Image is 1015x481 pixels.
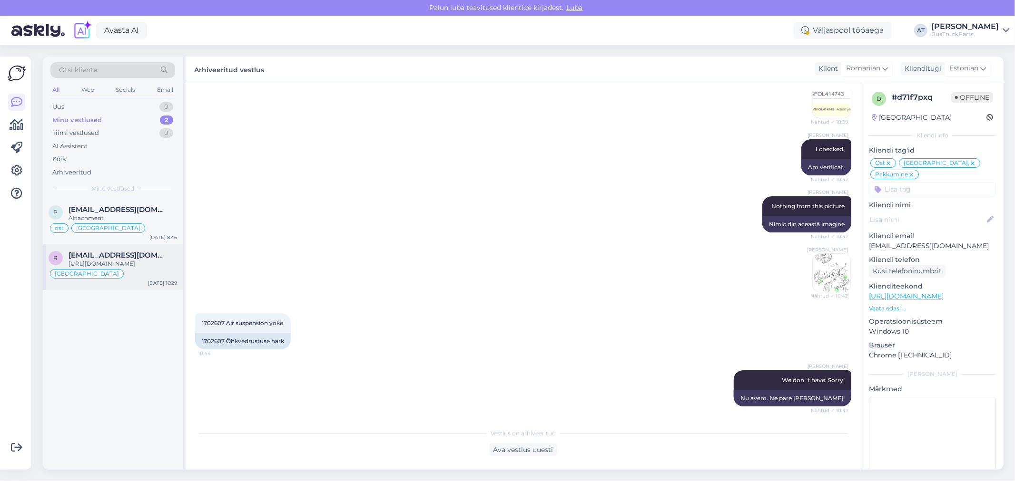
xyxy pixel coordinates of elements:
div: Küsi telefoninumbrit [869,265,946,278]
div: [DATE] 8:46 [149,234,177,241]
div: BusTruckParts [931,30,999,38]
span: p [54,209,58,216]
div: Nu avem. Ne pare [PERSON_NAME]! [734,390,851,406]
div: Tiimi vestlused [52,128,99,138]
div: AT [914,24,927,37]
div: Minu vestlused [52,115,102,125]
span: I checked. [816,145,845,153]
p: Brauser [869,340,996,350]
p: Kliendi telefon [869,255,996,265]
span: [GEOGRAPHIC_DATA], [904,160,969,166]
p: Kliendi email [869,231,996,241]
span: Nähtud ✓ 10:47 [811,407,848,414]
img: Attachment [813,254,851,292]
p: [EMAIL_ADDRESS][DOMAIN_NAME] [869,241,996,251]
span: Nähtud ✓ 10:42 [811,176,848,183]
p: Kliendi nimi [869,200,996,210]
div: [DATE] 16:29 [148,279,177,287]
span: [GEOGRAPHIC_DATA] [55,271,119,277]
p: Vaata edasi ... [869,304,996,313]
div: Ava vestlus uuesti [490,443,557,456]
span: [PERSON_NAME] [808,189,848,196]
div: Socials [114,84,137,96]
a: [URL][DOMAIN_NAME] [869,292,944,300]
span: pecas@mssassistencia.pt [69,205,168,214]
span: d [877,95,881,102]
div: Web [79,84,96,96]
p: Windows 10 [869,327,996,337]
span: Nähtud ✓ 10:42 [810,292,848,299]
span: Ost [875,160,885,166]
span: 10:44 [198,350,234,357]
div: Am verificat. [801,159,851,175]
div: [URL][DOMAIN_NAME] [69,260,177,268]
div: [PERSON_NAME] [869,370,996,378]
span: r [54,254,58,261]
span: Minu vestlused [91,184,134,193]
span: Estonian [949,63,978,74]
p: Operatsioonisüsteem [869,317,996,327]
div: All [50,84,61,96]
div: AI Assistent [52,142,88,151]
label: Arhiveeritud vestlus [194,62,264,75]
span: Luba [564,3,586,12]
span: Nähtud ✓ 10:42 [811,233,848,240]
div: 2 [160,115,173,125]
p: Kliendi tag'id [869,145,996,155]
div: Email [155,84,175,96]
p: Märkmed [869,384,996,394]
div: [GEOGRAPHIC_DATA] [872,113,952,123]
div: 0 [159,102,173,112]
span: We don´t have. Sorry! [782,376,845,384]
span: Otsi kliente [59,65,97,75]
div: Väljaspool tööaega [794,22,891,39]
div: Uus [52,102,64,112]
div: 0 [159,128,173,138]
input: Lisa tag [869,182,996,196]
img: Attachment [813,80,851,118]
span: Nähtud ✓ 10:39 [811,118,848,125]
div: # d71f7pxq [892,92,951,103]
div: Arhiveeritud [52,168,91,177]
div: Attachment [69,214,177,222]
span: [PERSON_NAME] [808,363,848,370]
span: 1702607 Air suspension yoke [202,319,283,327]
span: Offline [951,92,993,103]
span: ost [55,225,64,231]
input: Lisa nimi [869,214,985,225]
div: Klient [815,64,838,74]
div: Kõik [52,154,66,164]
a: Avasta AI [96,22,147,38]
img: Askly Logo [8,64,26,82]
span: Nothing from this picture [771,202,845,210]
div: Klienditugi [901,64,941,74]
span: Pakkumine [875,172,908,177]
span: ruut@ltvprojekt.ee [69,251,168,260]
div: [PERSON_NAME] [931,23,999,30]
div: Nimic din această imagine [762,216,851,232]
span: Romanian [846,63,880,74]
a: [PERSON_NAME]BusTruckParts [931,23,1009,38]
img: explore-ai [72,20,92,40]
span: [PERSON_NAME] [807,246,848,253]
div: Kliendi info [869,131,996,140]
span: [GEOGRAPHIC_DATA] [76,225,140,231]
p: Klienditeekond [869,281,996,291]
span: Vestlus on arhiveeritud [491,429,556,438]
div: 1702607 Õhkvedrustuse hark [195,333,291,349]
span: [PERSON_NAME] [808,132,848,139]
p: Chrome [TECHNICAL_ID] [869,350,996,360]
